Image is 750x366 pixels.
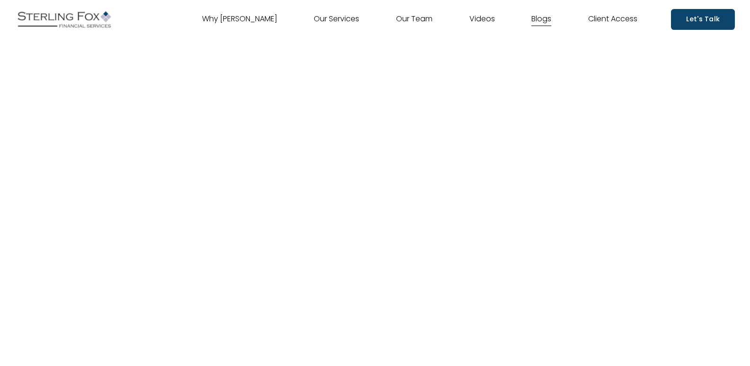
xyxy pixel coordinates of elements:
a: Our Services [314,12,359,27]
a: Blogs [531,12,551,27]
a: Client Access [588,12,637,27]
a: Videos [469,12,495,27]
a: Let's Talk [671,9,735,29]
img: Sterling Fox Financial Services [15,8,114,31]
a: Our Team [396,12,432,27]
a: Why [PERSON_NAME] [202,12,277,27]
